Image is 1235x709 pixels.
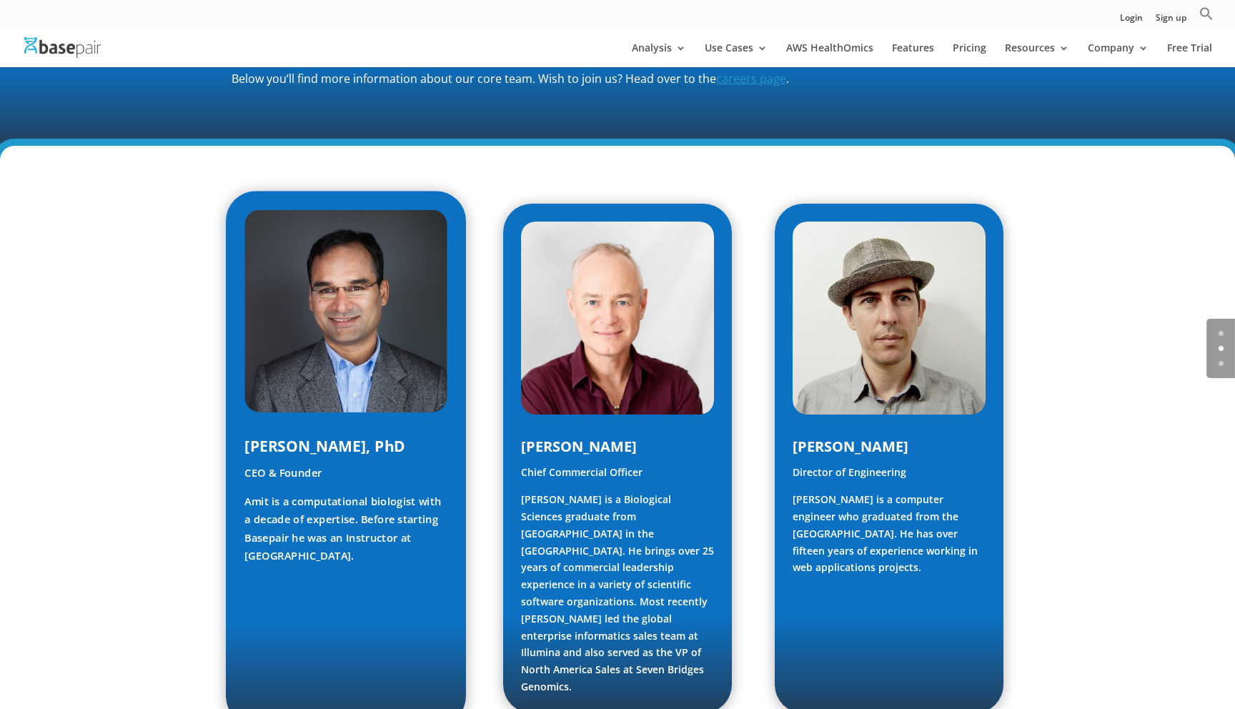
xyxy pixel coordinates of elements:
[632,43,686,67] a: Analysis
[244,492,447,564] p: Amit is a computational biologist with a decade of expertise. Before starting Basepair he was an ...
[1167,43,1212,67] a: Free Trial
[961,606,1218,692] iframe: Drift Widget Chat Controller
[1199,6,1214,29] a: Search Icon Link
[793,437,908,456] span: [PERSON_NAME]
[705,43,768,67] a: Use Cases
[1120,14,1143,29] a: Login
[244,465,447,493] p: CEO & Founder
[1005,43,1069,67] a: Resources
[1219,361,1224,366] a: 2
[793,491,986,576] p: [PERSON_NAME] is a computer engineer who graduated from the [GEOGRAPHIC_DATA]. He has over fiftee...
[786,71,789,86] span: .
[793,464,986,491] p: Director of Engineering
[1219,331,1224,336] a: 0
[521,437,637,456] span: [PERSON_NAME]
[232,71,716,86] span: Below you’ll find more information about our core team. Wish to join us? Head over to the
[786,43,873,67] a: AWS HealthOmics
[1199,6,1214,21] svg: Search
[24,37,101,58] img: Basepair
[716,71,786,86] a: careers page
[244,436,405,456] span: [PERSON_NAME], PhD
[521,464,714,491] p: Chief Commercial Officer
[1219,346,1224,351] a: 1
[521,491,714,695] p: [PERSON_NAME] is a Biological Sciences graduate from [GEOGRAPHIC_DATA] in the [GEOGRAPHIC_DATA]. ...
[1088,43,1149,67] a: Company
[953,43,986,67] a: Pricing
[892,43,934,67] a: Features
[1156,14,1186,29] a: Sign up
